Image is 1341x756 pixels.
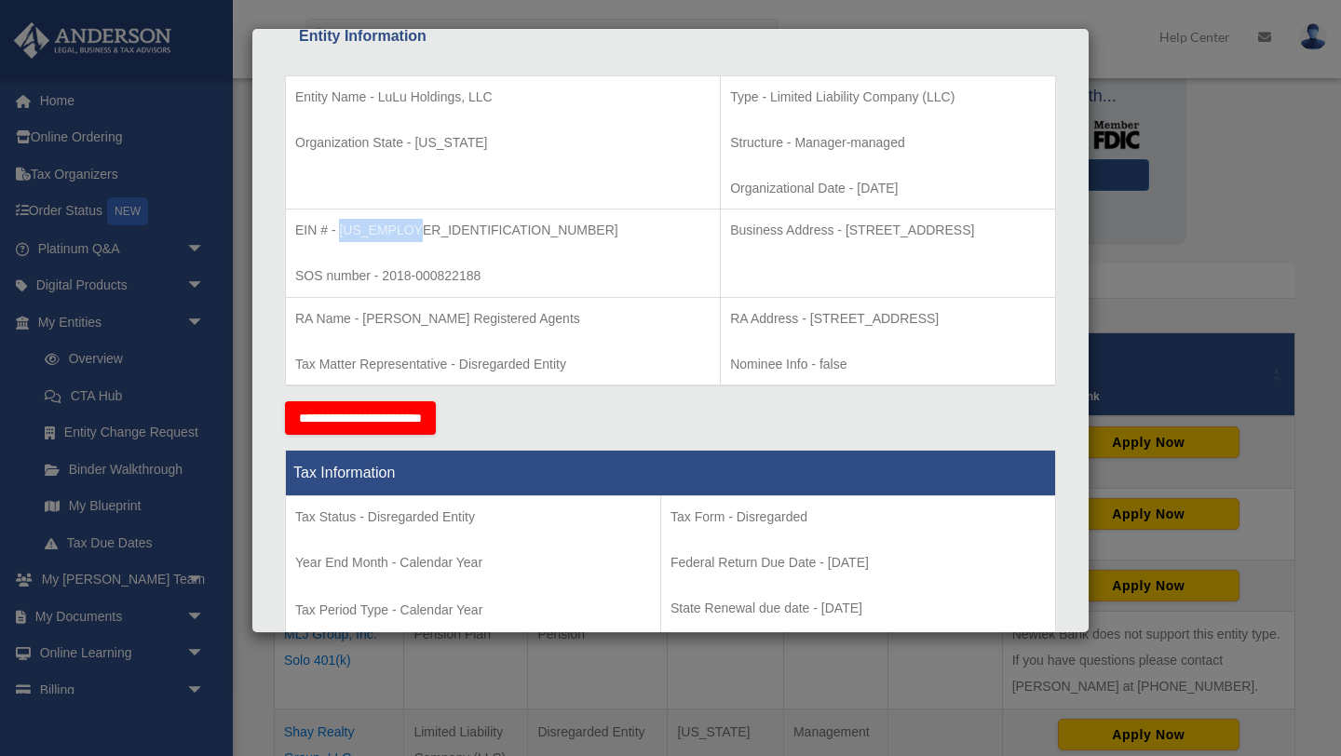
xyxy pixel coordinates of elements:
[670,506,1046,529] p: Tax Form - Disregarded
[730,131,1046,155] p: Structure - Manager-managed
[295,264,711,288] p: SOS number - 2018-000822188
[295,219,711,242] p: EIN # - [US_EMPLOYER_IDENTIFICATION_NUMBER]
[299,23,1042,49] div: Entity Information
[730,86,1046,109] p: Type - Limited Liability Company (LLC)
[730,177,1046,200] p: Organizational Date - [DATE]
[670,551,1046,574] p: Federal Return Due Date - [DATE]
[295,506,651,529] p: Tax Status - Disregarded Entity
[295,353,711,376] p: Tax Matter Representative - Disregarded Entity
[730,307,1046,331] p: RA Address - [STREET_ADDRESS]
[730,353,1046,376] p: Nominee Info - false
[670,597,1046,620] p: State Renewal due date - [DATE]
[286,496,661,634] td: Tax Period Type - Calendar Year
[295,307,711,331] p: RA Name - [PERSON_NAME] Registered Agents
[730,219,1046,242] p: Business Address - [STREET_ADDRESS]
[295,551,651,574] p: Year End Month - Calendar Year
[286,451,1056,496] th: Tax Information
[295,131,711,155] p: Organization State - [US_STATE]
[295,86,711,109] p: Entity Name - LuLu Holdings, LLC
